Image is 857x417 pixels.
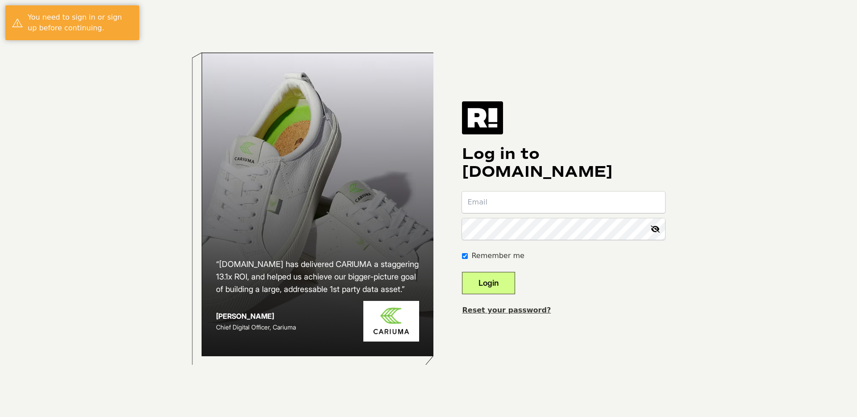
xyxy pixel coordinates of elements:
a: Reset your password? [462,306,551,314]
label: Remember me [471,250,524,261]
img: Retention.com [462,101,503,134]
h1: Log in to [DOMAIN_NAME] [462,145,665,181]
div: You need to sign in or sign up before continuing. [28,12,133,33]
h2: “[DOMAIN_NAME] has delivered CARIUMA a staggering 13.1x ROI, and helped us achieve our bigger-pic... [216,258,420,296]
span: Chief Digital Officer, Cariuma [216,323,296,331]
button: Login [462,272,515,294]
strong: [PERSON_NAME] [216,312,274,321]
input: Email [462,192,665,213]
img: Cariuma [363,301,419,342]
